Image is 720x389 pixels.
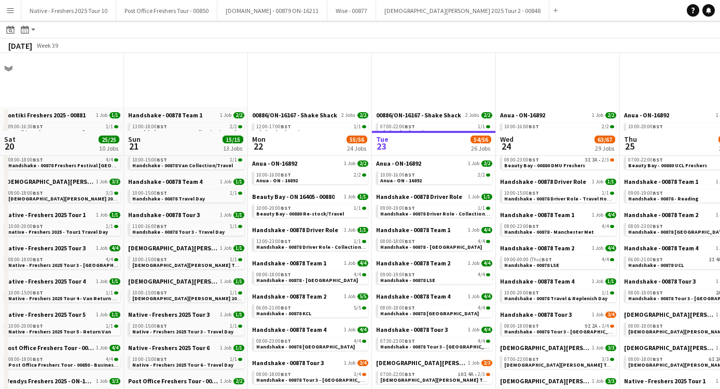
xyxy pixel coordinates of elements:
span: BST [529,223,539,230]
span: 08:00-23:00 [504,157,539,163]
span: Handshake - 00878 Team 4 [500,277,574,285]
span: 10:00-20:00 [256,206,291,211]
a: Handshake - 00878 Team 11 Job2/2 [128,111,244,119]
span: 1 Job [592,212,603,218]
span: 4/4 [106,257,113,262]
span: 10:00-15:00 [504,191,539,196]
span: Native - Freshers 2025 Tour 1 [4,211,86,219]
span: BST [281,238,291,245]
a: 13:00-23:00BST1/1Handshake - 00878 Driver Role - Collection & Drop Off [256,238,366,250]
span: Handshake - 00878 Van Collection/Travel [132,162,233,169]
span: 2/2 [230,124,237,129]
span: 1 Job [468,260,479,266]
span: BST [653,256,663,263]
span: BST [653,190,663,196]
a: 07:00-22:00BST1/1Shake Shack - Driver 1 [380,123,490,135]
span: 3I [709,257,715,262]
span: BST [405,171,415,178]
a: Contiki Freshers 2025 - 008811 Job1/1 [4,111,120,119]
span: Handshake - 00878 Team 1 [624,178,698,185]
div: Handshake - 00878 Team 11 Job4/408:00-23:00BST4/4Handshake - 00878 - Manchester Met [500,211,616,244]
a: 00886/ON-16167 - Shake Shack2 Jobs2/2 [376,111,492,119]
span: BST [281,271,291,278]
span: 2/2 [357,112,368,118]
span: 2/2 [481,160,492,167]
button: Wise - 00877 [327,1,376,21]
span: 10:00-20:00 [628,124,663,129]
a: Handshake - 00878 Team 21 Job4/4 [376,259,492,267]
span: 1/1 [605,278,616,285]
div: Handshake - 00878 Driver Role1 Job1/113:00-23:00BST1/1Handshake - 00878 Driver Role - Collection ... [252,226,368,259]
span: 4/4 [602,224,609,229]
div: Handshake - 00878 Team 21 Job1/110:00-15:00BST1/1Handshake - 00878 Van Collection/Travel [128,144,244,178]
span: 4/4 [481,227,492,233]
span: 1/1 [605,179,616,185]
span: 07:00-22:00 [628,157,663,163]
a: [DEMOGRAPHIC_DATA][PERSON_NAME] 2025 Tour 2 - 008481 Job3/3 [4,178,120,185]
span: 00886/ON-16167 - Shake Shack [252,111,337,119]
span: 11:00-16:00 [132,224,167,229]
span: 1 Job [96,212,107,218]
span: 1/1 [354,206,361,211]
div: Anua - ON-168921 Job2/210:00-16:00BST2/2Anua - ON - 16892 [252,159,368,193]
a: 10:00-16:00BST2/2Anua - ON - 16892 [256,171,366,183]
a: Handshake - 00878 Team 41 Job1/1 [500,277,616,285]
div: Beauty Bay - ON 16405 - 008801 Job2/308:00-23:00BST3I3A•2/3Beauty Bay - 00880 DMU Freshers [500,144,616,178]
a: 10:00-15:00BST1/1Handshake - 00878 Van Collection/Travel [132,156,242,168]
span: Anua - ON-16892 [500,111,545,119]
button: Native - Freshers 2025 Tour 10 [21,1,116,21]
span: 1 Job [96,245,107,251]
div: Handshake - 00878 Driver Role1 Job1/110:00-15:00BST1/1Handshake - 00878 Driver Role - Travel Home [500,178,616,211]
span: 2/3 [602,157,609,163]
span: 1 Job [468,160,479,167]
a: 08:00-23:00BST3I3A•2/3Beauty Bay - 00880 DMU Freshers [504,156,614,168]
a: 08:00-18:00BST4/4Native - Freshers 2025 Tour 3 - [GEOGRAPHIC_DATA] [8,256,118,268]
span: 09:00-19:00 [628,191,663,196]
span: Anua - ON - 16892 [380,177,422,184]
span: BST [529,190,539,196]
div: Handshake - 00878 Tour 31 Job1/111:00-16:00BST1/1Handshake - 00878 Tour 3 - Travel Day [128,211,244,244]
a: 11:00-16:00BST1/1Handshake - 00878 Tour 3 - Travel Day [132,223,242,235]
span: Beauty Bay - 00880 Re-stock/Travel [256,210,344,217]
span: 1 Job [344,260,355,266]
span: 08:00-18:00 [380,239,415,244]
span: 1/1 [233,179,244,185]
span: 1/1 [230,224,237,229]
span: 09:00-00:00 (Thu) [504,257,552,262]
span: BST [281,123,291,130]
span: 2/2 [233,112,244,118]
span: BST [281,171,291,178]
span: Handshake - 00878 Team 1 [128,111,202,119]
span: 1/1 [478,206,485,211]
span: Anua - ON - 16892 [256,177,298,184]
a: 10:00-16:00BST2/2Anua - ON - 16892 [504,123,614,135]
span: Handshake - 00878 - Reading [628,195,699,202]
span: 07:00-22:00 [380,124,415,129]
span: 1 Job [468,194,479,200]
span: 2/2 [478,172,485,178]
a: 08:00-18:00BST3/3[DEMOGRAPHIC_DATA][PERSON_NAME] 2025 Tour 2 - 00848 - [GEOGRAPHIC_DATA] [8,190,118,202]
span: 1 Job [344,227,355,233]
span: 1 Job [592,179,603,185]
div: Handshake - 00878 Team 41 Job1/110:00-15:00BST1/1Handshake - 00878 Travel Day [128,178,244,211]
span: Beauty Bay - ON 16405 - 00880 [252,193,335,200]
span: 1/1 [478,124,485,129]
span: Handshake - 00878 Driver Role [500,178,586,185]
span: Shake Shack - Driver 1 [256,129,311,136]
span: Native - Freshers 2025 Tour 3 - University of York [8,262,135,269]
span: Handshake - 00878 Team 4 [128,178,202,185]
span: BST [33,256,43,263]
span: BST [653,156,663,163]
span: Lady Garden 2025 Tour 2 - 00848 - University of York [8,195,208,202]
span: 09:00-19:00 [380,206,415,211]
span: 1 Job [96,278,107,285]
span: Handshake - 00878 UCL [628,262,684,269]
span: BST [653,123,663,130]
button: [DOMAIN_NAME] - 00879 ON-16211 [217,1,327,21]
span: Beauty Bay - 00880 UCL Freshers [628,162,707,169]
span: 1 Job [592,245,603,251]
span: BST [405,271,415,278]
span: 1 Job [344,160,355,167]
span: 4/4 [357,260,368,266]
span: 1/1 [109,278,120,285]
